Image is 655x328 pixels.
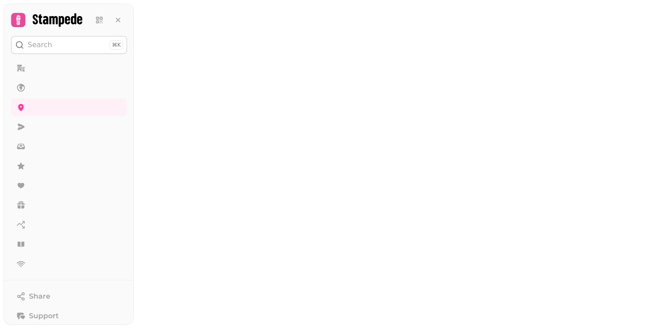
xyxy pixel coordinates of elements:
[28,40,52,50] p: Search
[29,311,59,321] span: Support
[29,291,50,302] span: Share
[110,40,123,50] div: ⌘K
[11,36,127,54] button: Search⌘K
[11,307,127,325] button: Support
[11,288,127,305] button: Share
